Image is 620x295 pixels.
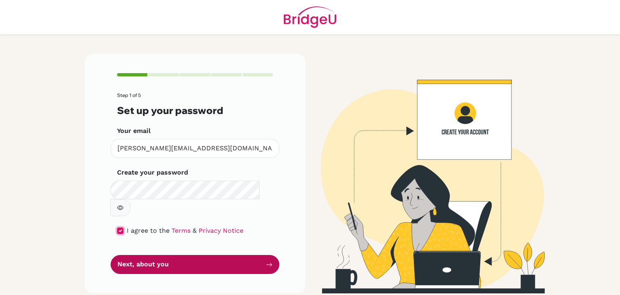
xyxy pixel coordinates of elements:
a: Terms [172,227,191,234]
a: Privacy Notice [199,227,243,234]
label: Your email [117,126,151,136]
h3: Set up your password [117,105,273,116]
button: Next, about you [111,255,279,274]
span: & [193,227,197,234]
input: Insert your email* [111,139,279,158]
span: I agree to the [127,227,170,234]
span: Step 1 of 5 [117,92,141,98]
label: Create your password [117,168,188,177]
